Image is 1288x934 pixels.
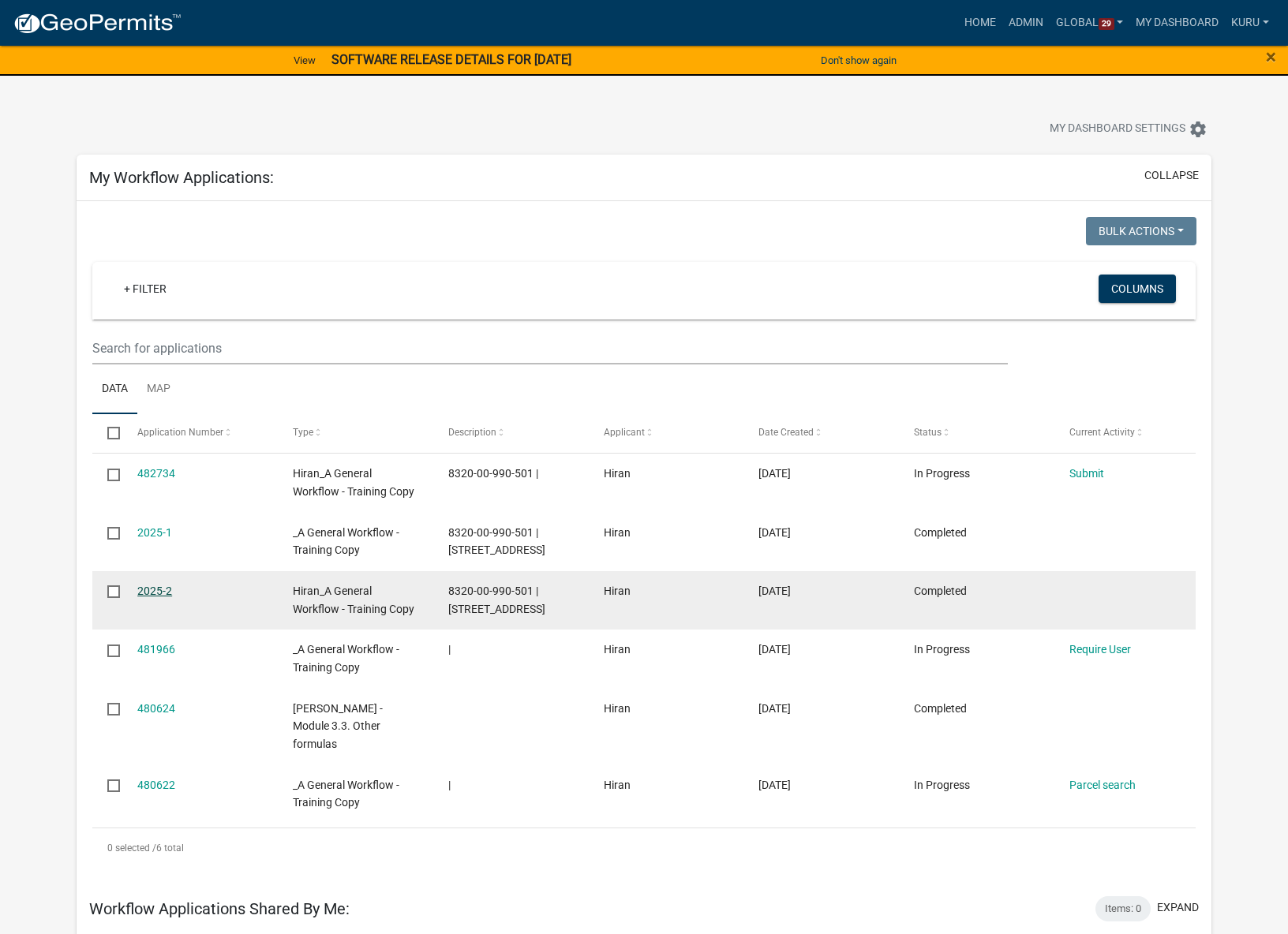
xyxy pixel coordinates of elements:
div: 6 total [92,828,1196,868]
datatable-header-cell: Date Created [743,414,899,452]
span: Current Activity [1069,427,1135,438]
datatable-header-cell: Select [92,414,122,452]
button: My Dashboard Settingssettings [1037,114,1220,144]
a: Global29 [1050,8,1130,38]
button: collapse [1144,167,1199,184]
span: Status [914,427,942,438]
div: collapse [77,201,1212,884]
span: In Progress [914,779,970,791]
span: _A General Workflow - Training Copy [293,643,399,674]
span: × [1266,46,1276,68]
button: Columns [1099,275,1176,303]
span: Tracy - Module 3.3. Other formulas [293,702,383,751]
span: Type [293,427,313,438]
a: My Dashboard [1129,8,1225,38]
span: 8320-00-990-501 | 1234 Main street [448,526,545,557]
span: Applicant [604,427,645,438]
a: Submit [1069,467,1104,480]
span: | [448,779,451,791]
h5: My Workflow Applications: [89,168,274,187]
a: 481966 [137,643,175,656]
span: Hiran [604,585,631,597]
span: Description [448,427,496,438]
a: 480624 [137,702,175,715]
span: Application Number [137,427,223,438]
span: 8320-00-990-501 | 1234 Main Street [448,585,545,615]
a: Admin [1002,8,1050,38]
datatable-header-cell: Type [278,414,433,452]
span: 8320-00-990-501 | [448,467,538,480]
a: Kuru [1225,8,1275,38]
a: View [287,47,322,73]
span: 29 [1099,18,1114,31]
datatable-header-cell: Description [433,414,589,452]
a: + Filter [111,275,179,303]
span: Hiran [604,526,631,539]
span: My Dashboard Settings [1050,120,1185,139]
button: Don't show again [814,47,903,73]
a: 480622 [137,779,175,791]
strong: SOFTWARE RELEASE DETAILS FOR [DATE] [331,52,571,67]
span: Hiran_A General Workflow - Training Copy [293,467,414,498]
span: In Progress [914,467,970,480]
span: Completed [914,526,967,539]
datatable-header-cell: Current Activity [1054,414,1210,452]
span: Hiran [604,467,631,480]
datatable-header-cell: Application Number [122,414,278,452]
button: Close [1266,47,1276,66]
span: 09/22/2025 [758,643,791,656]
span: 09/18/2025 [758,702,791,715]
a: 2025-2 [137,585,172,597]
span: Completed [914,702,967,715]
span: Completed [914,585,967,597]
span: Hiran [604,779,631,791]
a: Map [137,364,180,415]
span: 09/22/2025 [758,526,791,539]
a: Home [958,8,1002,38]
a: Parcel search [1069,779,1136,791]
button: expand [1157,899,1199,916]
button: Bulk Actions [1086,217,1196,245]
span: 0 selected / [107,842,156,854]
span: Date Created [758,427,814,438]
span: 09/23/2025 [758,467,791,480]
span: Hiran [604,702,631,715]
span: | [448,643,451,656]
a: 2025-1 [137,526,172,539]
span: 09/18/2025 [758,779,791,791]
datatable-header-cell: Applicant [588,414,743,452]
i: settings [1189,120,1207,139]
a: Data [92,364,137,415]
h5: Workflow Applications Shared By Me: [89,899,350,918]
span: _A General Workflow - Training Copy [293,526,399,557]
span: Hiran [604,643,631,656]
datatable-header-cell: Status [899,414,1054,452]
input: Search for applications [92,332,1009,364]
a: 482734 [137,467,175,480]
span: 09/22/2025 [758,585,791,597]
span: _A General Workflow - Training Copy [293,779,399,809]
div: Items: 0 [1095,896,1151,921]
span: Hiran_A General Workflow - Training Copy [293,585,414,615]
a: Require User [1069,643,1131,656]
span: In Progress [914,643,970,656]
